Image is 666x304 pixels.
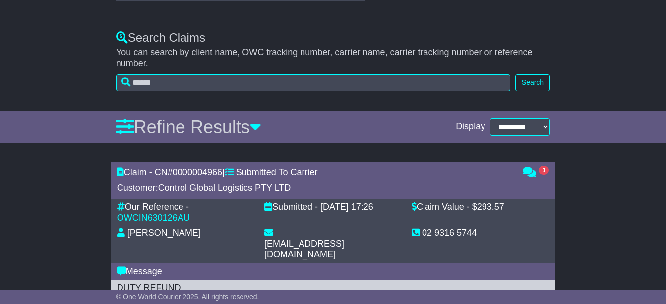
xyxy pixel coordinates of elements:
a: OWCIN630126AU [117,213,190,223]
div: 02 9316 5744 [422,228,477,239]
span: © One World Courier 2025. All rights reserved. [116,293,259,301]
div: $293.57 [472,202,504,213]
div: Message [117,266,549,277]
a: 1 [523,167,549,177]
span: Display [456,121,485,132]
span: 0000004966 [173,167,222,177]
span: Submitted To Carrier [236,167,318,177]
span: 1 [539,166,549,175]
div: Customer: [117,183,513,194]
p: You can search by client name, OWC tracking number, carrier name, carrier tracking number or refe... [116,47,550,69]
div: Our Reference - [117,202,189,213]
div: [DATE] 17:26 [320,202,373,213]
div: [PERSON_NAME] [127,228,201,239]
div: Claim Value - [412,202,470,213]
button: Search [515,74,550,91]
div: [EMAIL_ADDRESS][DOMAIN_NAME] [264,239,402,260]
div: DUTY REFUND [117,283,549,294]
a: Refine Results [116,117,261,137]
div: Claim - CN# | [117,167,513,178]
span: Control Global Logistics PTY LTD [158,183,291,193]
div: Search Claims [116,31,550,45]
div: Submitted - [264,202,318,213]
